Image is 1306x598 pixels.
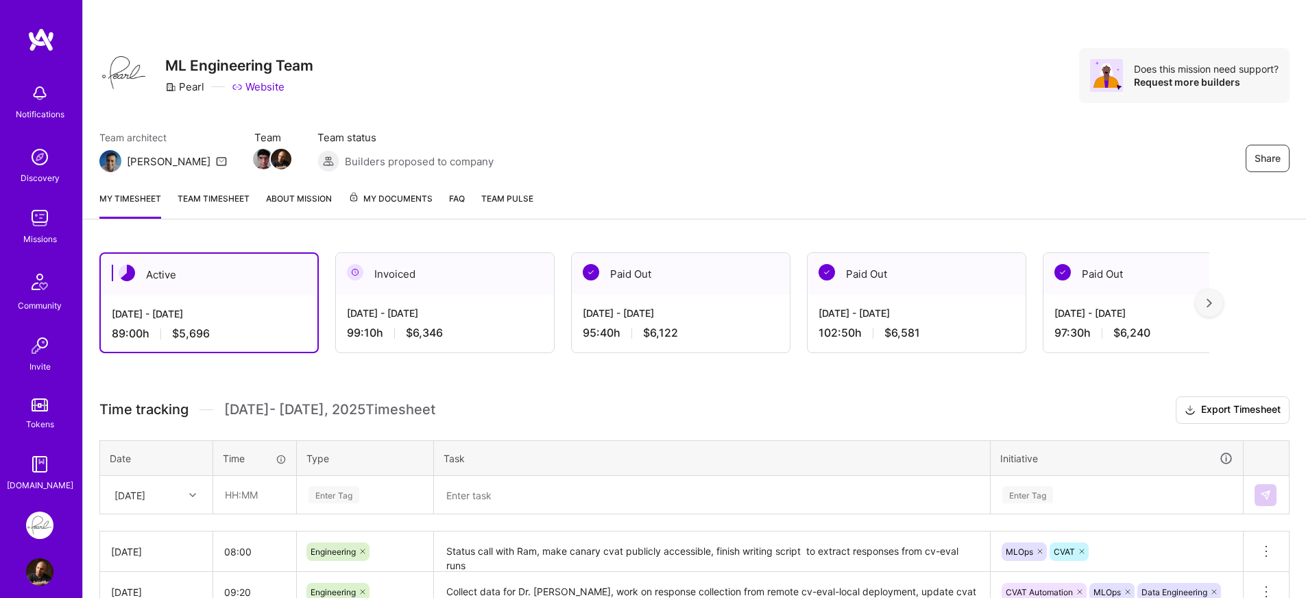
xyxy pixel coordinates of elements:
[297,440,434,476] th: Type
[216,156,227,167] i: icon Mail
[309,484,359,505] div: Enter Tag
[1185,403,1196,418] i: icon Download
[336,253,554,295] div: Invoiced
[18,298,62,313] div: Community
[317,150,339,172] img: Builders proposed to company
[1002,484,1053,505] div: Enter Tag
[1113,326,1150,340] span: $6,240
[112,326,306,341] div: 89:00 h
[178,191,250,219] a: Team timesheet
[254,130,290,145] span: Team
[1000,451,1233,466] div: Initiative
[26,512,53,539] img: Pearl: ML Engineering Team
[165,80,204,94] div: Pearl
[32,398,48,411] img: tokens
[583,306,779,320] div: [DATE] - [DATE]
[27,27,55,52] img: logo
[127,154,210,169] div: [PERSON_NAME]
[347,306,543,320] div: [DATE] - [DATE]
[1207,298,1212,308] img: right
[1246,145,1290,172] button: Share
[99,150,121,172] img: Team Architect
[23,512,57,539] a: Pearl: ML Engineering Team
[26,558,53,586] img: User Avatar
[583,264,599,280] img: Paid Out
[347,264,363,280] img: Invoiced
[1093,587,1121,597] span: MLOps
[223,451,287,466] div: Time
[21,171,60,185] div: Discovery
[271,149,291,169] img: Team Member Avatar
[26,451,53,478] img: guide book
[213,534,296,570] input: HH:MM
[311,587,356,597] span: Engineering
[434,440,991,476] th: Task
[345,154,494,169] span: Builders proposed to company
[23,232,57,246] div: Missions
[1255,152,1281,165] span: Share
[348,191,433,219] a: My Documents
[435,533,989,571] textarea: Status call with Ram, make canary cvat publicly accessible, finish writing script to extract resp...
[1054,264,1071,280] img: Paid Out
[165,82,176,93] i: icon CompanyGray
[189,492,196,499] i: icon Chevron
[253,149,274,169] img: Team Member Avatar
[311,547,356,557] span: Engineering
[99,130,227,145] span: Team architect
[1006,547,1033,557] span: MLOps
[29,359,51,374] div: Invite
[1054,306,1250,320] div: [DATE] - [DATE]
[111,545,202,559] div: [DATE]
[26,332,53,359] img: Invite
[1006,587,1073,597] span: CVAT Automation
[481,193,533,204] span: Team Pulse
[583,326,779,340] div: 95:40 h
[1141,587,1207,597] span: Data Engineering
[16,107,64,121] div: Notifications
[7,478,73,492] div: [DOMAIN_NAME]
[224,401,435,418] span: [DATE] - [DATE] , 2025 Timesheet
[26,417,54,431] div: Tokens
[347,326,543,340] div: 99:10 h
[1134,75,1279,88] div: Request more builders
[348,191,433,206] span: My Documents
[26,204,53,232] img: teamwork
[272,147,290,171] a: Team Member Avatar
[100,440,213,476] th: Date
[643,326,678,340] span: $6,122
[884,326,920,340] span: $6,581
[1054,547,1075,557] span: CVAT
[266,191,332,219] a: About Mission
[99,401,189,418] span: Time tracking
[165,57,313,74] h3: ML Engineering Team
[808,253,1026,295] div: Paid Out
[449,191,465,219] a: FAQ
[1090,59,1123,92] img: Avatar
[119,265,135,281] img: Active
[819,306,1015,320] div: [DATE] - [DATE]
[99,191,161,219] a: My timesheet
[114,488,145,502] div: [DATE]
[819,264,835,280] img: Paid Out
[1260,490,1271,501] img: Submit
[317,130,494,145] span: Team status
[572,253,790,295] div: Paid Out
[26,143,53,171] img: discovery
[1043,253,1261,295] div: Paid Out
[101,254,317,296] div: Active
[1054,326,1250,340] div: 97:30 h
[172,326,210,341] span: $5,696
[1134,62,1279,75] div: Does this mission need support?
[1176,396,1290,424] button: Export Timesheet
[254,147,272,171] a: Team Member Avatar
[99,48,149,97] img: Company Logo
[232,80,285,94] a: Website
[819,326,1015,340] div: 102:50 h
[214,477,295,513] input: HH:MM
[23,265,56,298] img: Community
[23,558,57,586] a: User Avatar
[112,307,306,321] div: [DATE] - [DATE]
[481,191,533,219] a: Team Pulse
[26,80,53,107] img: bell
[406,326,443,340] span: $6,346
